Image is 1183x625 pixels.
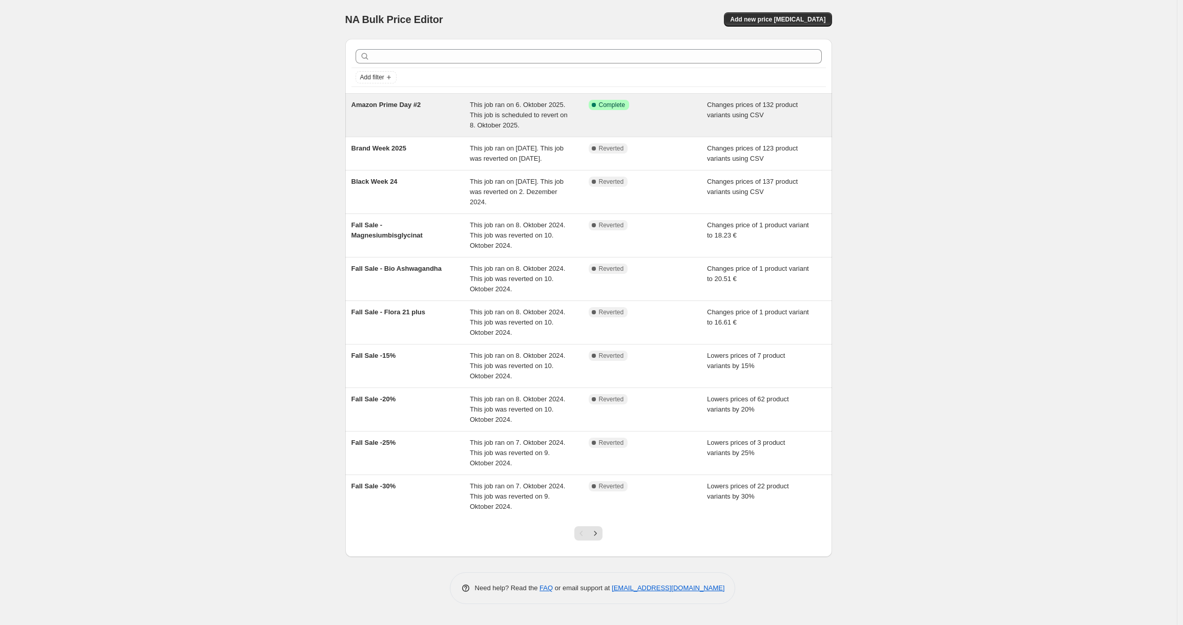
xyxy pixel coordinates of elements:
span: Fall Sale - Magnesiumbisglycinat [351,221,423,239]
span: Lowers prices of 62 product variants by 20% [707,395,789,413]
span: NA Bulk Price Editor [345,14,443,25]
span: This job ran on 7. Oktober 2024. This job was reverted on 9. Oktober 2024. [470,482,565,510]
span: This job ran on [DATE]. This job was reverted on [DATE]. [470,144,564,162]
span: Changes price of 1 product variant to 20.51 € [707,265,809,283]
span: Lowers prices of 7 product variants by 15% [707,352,785,370]
nav: Pagination [574,526,603,541]
a: FAQ [539,584,553,592]
span: Brand Week 2025 [351,144,406,152]
span: Fall Sale -30% [351,482,396,490]
span: Fall Sale - Flora 21 plus [351,308,426,316]
span: Amazon Prime Day #2 [351,101,421,109]
span: Changes price of 1 product variant to 18.23 € [707,221,809,239]
span: Black Week 24 [351,178,398,185]
span: Reverted [599,178,624,186]
span: Reverted [599,265,624,273]
span: This job ran on 8. Oktober 2024. This job was reverted on 10. Oktober 2024. [470,395,565,423]
span: Need help? Read the [475,584,540,592]
span: Reverted [599,439,624,447]
span: Lowers prices of 22 product variants by 30% [707,482,789,500]
span: This job ran on 8. Oktober 2024. This job was reverted on 10. Oktober 2024. [470,221,565,249]
span: Changes prices of 132 product variants using CSV [707,101,798,119]
span: Changes price of 1 product variant to 16.61 € [707,308,809,326]
span: Reverted [599,144,624,153]
span: This job ran on 8. Oktober 2024. This job was reverted on 10. Oktober 2024. [470,308,565,336]
button: Next [588,526,603,541]
span: Add new price [MEDICAL_DATA] [730,15,825,24]
span: Reverted [599,395,624,403]
span: Fall Sale -15% [351,352,396,359]
span: Fall Sale -20% [351,395,396,403]
span: This job ran on 8. Oktober 2024. This job was reverted on 10. Oktober 2024. [470,265,565,293]
button: Add filter [356,71,397,83]
span: This job ran on 6. Oktober 2025. This job is scheduled to revert on 8. Oktober 2025. [470,101,568,129]
span: Lowers prices of 3 product variants by 25% [707,439,785,457]
span: Reverted [599,352,624,360]
span: or email support at [553,584,612,592]
span: Fall Sale - Bio Ashwagandha [351,265,442,272]
span: Reverted [599,308,624,316]
span: Fall Sale -25% [351,439,396,446]
span: Reverted [599,221,624,229]
span: This job ran on 7. Oktober 2024. This job was reverted on 9. Oktober 2024. [470,439,565,467]
span: Add filter [360,73,384,81]
span: Changes prices of 137 product variants using CSV [707,178,798,196]
button: Add new price [MEDICAL_DATA] [724,12,832,27]
span: Changes prices of 123 product variants using CSV [707,144,798,162]
span: This job ran on 8. Oktober 2024. This job was reverted on 10. Oktober 2024. [470,352,565,380]
span: Reverted [599,482,624,490]
a: [EMAIL_ADDRESS][DOMAIN_NAME] [612,584,724,592]
span: Complete [599,101,625,109]
span: This job ran on [DATE]. This job was reverted on 2. Dezember 2024. [470,178,564,206]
